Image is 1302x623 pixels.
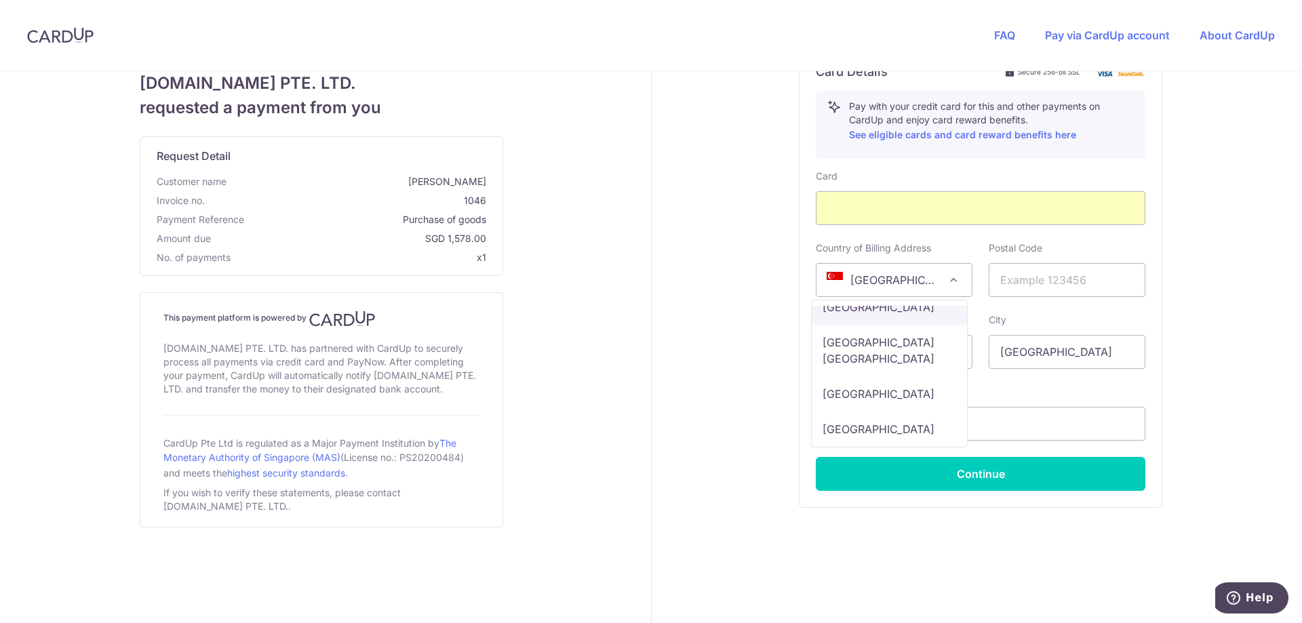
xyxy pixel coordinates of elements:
[1091,66,1145,77] img: card secure
[816,264,972,296] span: Singapore
[816,457,1145,491] button: Continue
[823,421,934,437] p: [GEOGRAPHIC_DATA]
[27,27,94,43] img: CardUp
[232,175,486,188] span: [PERSON_NAME]
[157,194,205,207] span: Invoice no.
[216,232,486,245] span: SGD 1,578.00
[157,251,231,264] span: No. of payments
[994,28,1015,42] a: FAQ
[157,214,244,225] span: translation missing: en.payment_reference
[1045,28,1170,42] a: Pay via CardUp account
[823,299,934,315] p: [GEOGRAPHIC_DATA]
[210,194,486,207] span: 1046
[849,129,1076,140] a: See eligible cards and card reward benefits here
[989,241,1042,255] label: Postal Code
[816,169,837,183] label: Card
[163,432,479,483] div: CardUp Pte Ltd is regulated as a Major Payment Institution by (License no.: PS20200484) and meets...
[823,334,956,367] p: [GEOGRAPHIC_DATA] [GEOGRAPHIC_DATA]
[227,467,345,479] a: highest security standards
[823,386,934,402] p: [GEOGRAPHIC_DATA]
[250,213,486,226] span: Purchase of goods
[163,339,479,399] div: [DOMAIN_NAME] PTE. LTD. has partnered with CardUp to securely process all payments via credit car...
[989,263,1145,297] input: Example 123456
[309,310,376,327] img: CardUp
[816,241,931,255] label: Country of Billing Address
[1200,28,1275,42] a: About CardUp
[827,200,1134,216] iframe: To enrich screen reader interactions, please activate Accessibility in Grammarly extension settings
[140,71,503,96] span: [DOMAIN_NAME] PTE. LTD.
[157,232,211,245] span: Amount due
[163,483,479,516] div: If you wish to verify these statements, please contact [DOMAIN_NAME] PTE. LTD..
[849,100,1134,143] p: Pay with your credit card for this and other payments on CardUp and enjoy card reward benefits.
[157,175,226,188] span: Customer name
[1018,66,1080,77] span: Secure 256-bit SSL
[1215,582,1288,616] iframe: Opens a widget where you can find more information
[816,263,972,297] span: Singapore
[140,96,503,120] span: requested a payment from you
[163,310,479,327] h4: This payment platform is powered by
[157,149,231,163] span: translation missing: en.request_detail
[989,313,1006,327] label: City
[816,64,888,80] h6: Card Details
[477,252,486,263] span: x1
